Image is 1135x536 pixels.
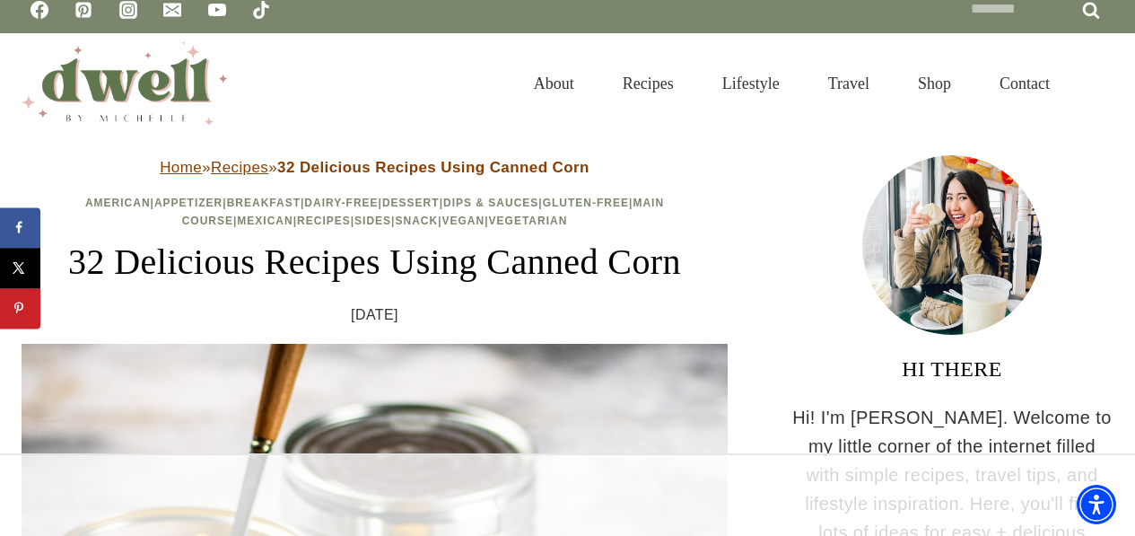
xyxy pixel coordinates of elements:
a: Contact [975,55,1074,113]
a: Recipes [297,215,351,227]
a: Dessert [382,197,440,209]
a: About [510,55,598,113]
a: Main Course [182,197,664,226]
img: DWELL by michelle [22,42,228,125]
a: Travel [804,55,894,113]
span: » » [160,159,589,176]
a: Vegan [442,215,485,227]
a: Sides [354,215,391,227]
nav: Primary Navigation [510,55,1074,113]
div: Accessibility Menu [1077,485,1116,524]
a: Recipes [211,159,268,176]
a: Dairy-Free [304,197,378,209]
a: Mexican [237,215,292,227]
a: Dips & Sauces [443,197,538,209]
button: View Search Form [1083,68,1113,99]
a: Home [160,159,202,176]
span: | | | | | | | | | | | | | [85,197,664,226]
a: Lifestyle [698,55,804,113]
a: Shop [894,55,975,113]
h3: HI THERE [790,353,1113,385]
time: [DATE] [351,303,398,327]
strong: 32 Delicious Recipes Using Canned Corn [277,159,589,176]
a: American [85,197,151,209]
a: Recipes [598,55,698,113]
h1: 32 Delicious Recipes Using Canned Corn [22,235,728,289]
a: Gluten-Free [543,197,629,209]
a: Vegetarian [489,215,568,227]
a: Appetizer [154,197,223,209]
a: Breakfast [227,197,301,209]
a: Snack [395,215,438,227]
